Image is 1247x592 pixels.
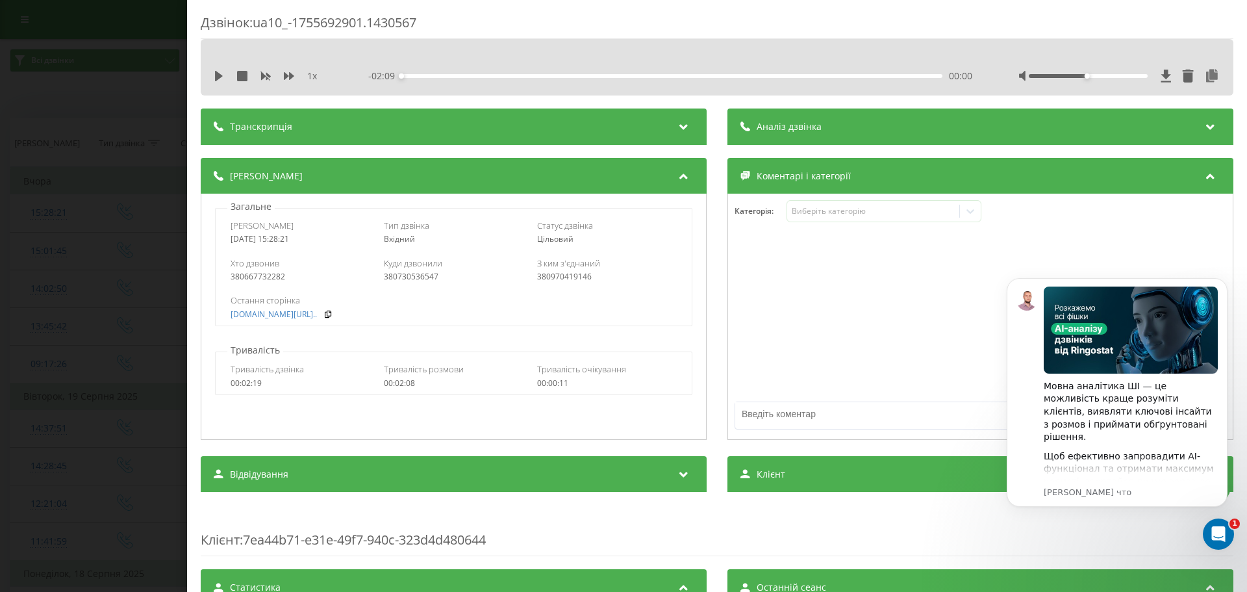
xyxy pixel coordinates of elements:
[231,363,304,375] span: Тривалість дзвінка
[231,310,317,319] a: [DOMAIN_NAME][URL]..
[757,170,851,183] span: Коментарі і категорії
[537,257,600,269] span: З ким з'єднаний
[537,363,626,375] span: Тривалість очікування
[227,344,283,357] p: Тривалість
[757,468,785,481] span: Клієнт
[537,220,593,231] span: Статус дзвінка
[231,294,300,306] span: Остання сторінка
[537,272,677,281] div: 380970419146
[537,379,677,388] div: 00:00:11
[201,531,240,548] span: Клієнт
[231,379,370,388] div: 00:02:19
[231,272,370,281] div: 380667732282
[735,207,787,216] h4: Категорія :
[230,468,288,481] span: Відвідування
[231,235,370,244] div: [DATE] 15:28:21
[368,70,401,83] span: - 02:09
[230,170,303,183] span: [PERSON_NAME]
[201,505,1233,556] div: : 7ea44b71-e31e-49f7-940c-323d4d480644
[231,220,294,231] span: [PERSON_NAME]
[231,257,279,269] span: Хто дзвонив
[537,233,573,244] span: Цільовий
[1085,73,1090,79] div: Accessibility label
[987,259,1247,557] iframe: Intercom notifications сообщение
[757,120,822,133] span: Аналіз дзвінка
[792,206,954,216] div: Виберіть категорію
[384,233,415,244] span: Вхідний
[384,220,429,231] span: Тип дзвінка
[384,257,442,269] span: Куди дзвонили
[399,73,404,79] div: Accessibility label
[307,70,317,83] span: 1 x
[230,120,292,133] span: Транскрипція
[1203,519,1234,550] iframe: Intercom live chat
[227,200,275,213] p: Загальне
[1229,519,1240,529] span: 1
[949,70,972,83] span: 00:00
[384,363,464,375] span: Тривалість розмови
[384,272,523,281] div: 380730536547
[201,14,1233,39] div: Дзвінок : ua10_-1755692901.1430567
[384,379,523,388] div: 00:02:08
